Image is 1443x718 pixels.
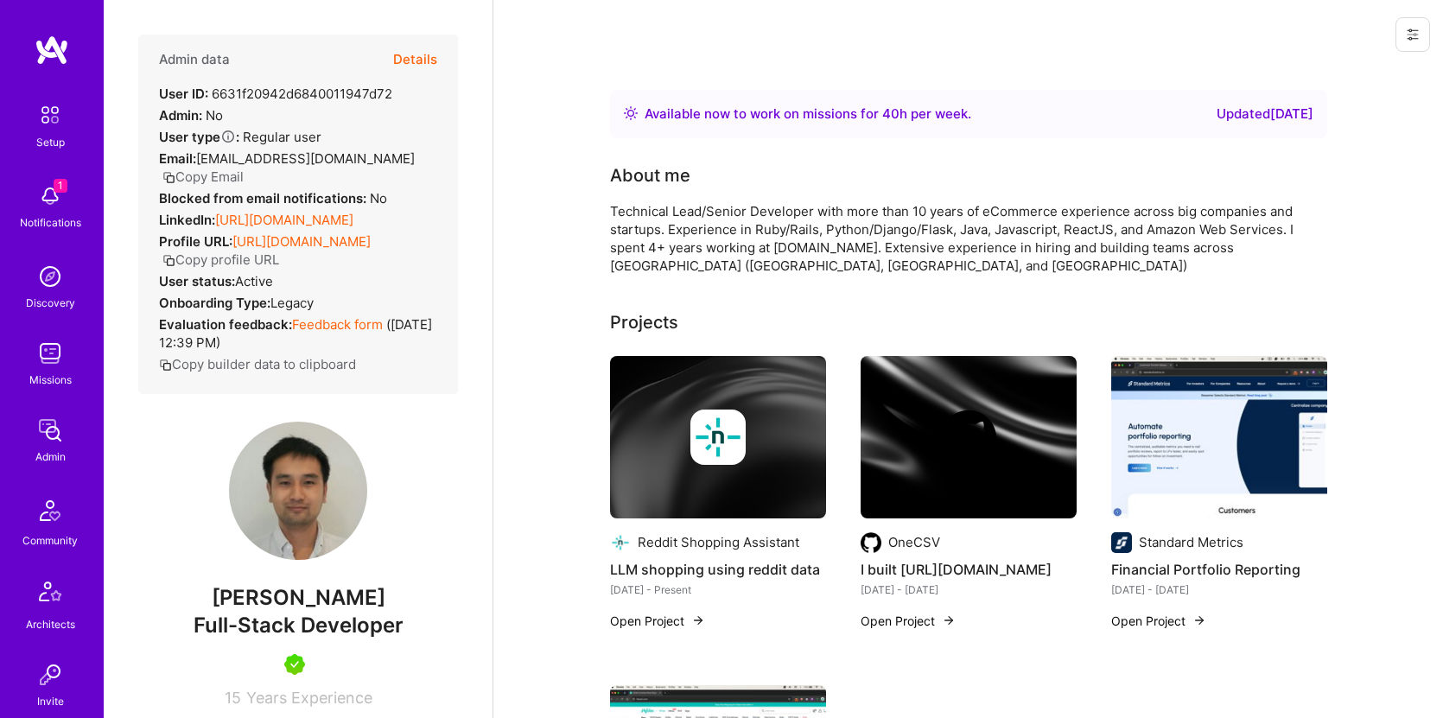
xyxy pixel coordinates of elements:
strong: Profile URL: [159,233,232,250]
div: [DATE] - [DATE] [861,581,1077,599]
h4: LLM shopping using reddit data [610,558,826,581]
div: Missions [29,371,72,389]
div: No [159,106,223,124]
div: Admin [35,448,66,466]
div: Projects [610,309,678,335]
img: arrow-right [942,613,956,627]
img: Company logo [861,532,881,553]
span: [PERSON_NAME] [138,585,458,611]
strong: LinkedIn: [159,212,215,228]
button: Details [393,35,437,85]
div: Reddit Shopping Assistant [638,533,799,551]
img: Community [29,490,71,531]
div: [DATE] - [DATE] [1111,581,1327,599]
div: 6631f20942d6840011947d72 [159,85,392,103]
div: Community [22,531,78,550]
img: A.Teamer in Residence [284,654,305,675]
span: [EMAIL_ADDRESS][DOMAIN_NAME] [196,150,415,167]
strong: Onboarding Type: [159,295,270,311]
span: Active [235,273,273,289]
span: 1 [54,179,67,193]
img: Company logo [610,532,631,553]
button: Copy builder data to clipboard [159,355,356,373]
span: legacy [270,295,314,311]
img: teamwork [33,336,67,371]
div: Updated [DATE] [1217,104,1313,124]
div: Discovery [26,294,75,312]
img: logo [35,35,69,66]
img: cover [861,356,1077,518]
strong: Blocked from email notifications: [159,190,370,207]
div: About me [610,162,690,188]
img: arrow-right [1192,613,1206,627]
span: Years Experience [246,689,372,707]
div: Notifications [20,213,81,232]
i: Help [220,129,236,144]
strong: User ID: [159,86,208,102]
div: Regular user [159,128,321,146]
img: Architects [29,574,71,615]
div: Setup [36,133,65,151]
strong: Admin: [159,107,202,124]
span: Full-Stack Developer [194,613,404,638]
div: ( [DATE] 12:39 PM ) [159,315,437,352]
img: Company logo [1111,532,1132,553]
img: setup [32,97,68,133]
img: User Avatar [229,422,367,560]
img: Company logo [941,410,996,465]
strong: User type : [159,129,239,145]
button: Open Project [861,612,956,630]
h4: I built [URL][DOMAIN_NAME] [861,558,1077,581]
a: Feedback form [292,316,383,333]
img: Financial Portfolio Reporting [1111,356,1327,518]
h4: Admin data [159,52,230,67]
strong: Evaluation feedback: [159,316,292,333]
strong: Email: [159,150,196,167]
div: Architects [26,615,75,633]
button: Open Project [610,612,705,630]
button: Open Project [1111,612,1206,630]
button: Copy profile URL [162,251,279,269]
div: Invite [37,692,64,710]
img: Invite [33,658,67,692]
img: discovery [33,259,67,294]
a: [URL][DOMAIN_NAME] [215,212,353,228]
img: Availability [624,106,638,120]
div: No [159,189,387,207]
i: icon Copy [162,254,175,267]
span: 15 [225,689,241,707]
div: OneCSV [888,533,940,551]
div: Standard Metrics [1139,533,1243,551]
div: Technical Lead/Senior Developer with more than 10 years of eCommerce experience across big compan... [610,202,1301,275]
strong: User status: [159,273,235,289]
img: bell [33,179,67,213]
i: icon Copy [159,359,172,372]
img: cover [610,356,826,518]
div: [DATE] - Present [610,581,826,599]
button: Copy Email [162,168,244,186]
i: icon Copy [162,171,175,184]
img: Company logo [690,410,746,465]
span: 40 [882,105,899,122]
h4: Financial Portfolio Reporting [1111,558,1327,581]
img: arrow-right [691,613,705,627]
img: admin teamwork [33,413,67,448]
a: [URL][DOMAIN_NAME] [232,233,371,250]
div: Available now to work on missions for h per week . [645,104,971,124]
